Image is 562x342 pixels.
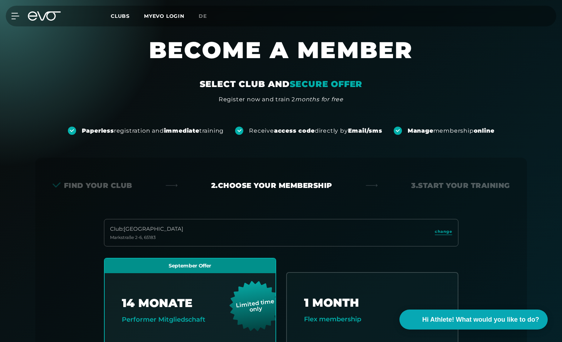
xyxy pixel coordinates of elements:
div: Receive directly by [249,127,382,135]
div: Find your club [53,180,132,190]
strong: Paperless [82,127,114,134]
div: Club : [GEOGRAPHIC_DATA] [110,225,183,233]
div: registration and training [82,127,224,135]
a: de [199,12,215,20]
div: SELECT CLUB AND [200,78,363,90]
strong: Email/sms [348,127,382,134]
span: Clubs [111,13,130,19]
h1: BECOME A MEMBER [67,36,496,78]
button: Hi Athlete! What would you like to do? [399,310,548,330]
div: Register now and train 2 [219,95,343,104]
a: MYEVO LOGIN [144,13,184,19]
div: membership [408,127,494,135]
strong: access code [274,127,315,134]
span: change [435,229,452,235]
div: Markstraße 2-6 , 65183 [110,235,183,240]
div: 3. Start your Training [411,180,510,190]
a: change [435,229,452,237]
em: months for free [295,96,343,103]
div: 2. Choose your membership [211,180,332,190]
a: Clubs [111,12,144,19]
span: de [199,13,207,19]
strong: online [474,127,494,134]
strong: Manage [408,127,433,134]
span: Hi Athlete! What would you like to do? [422,315,539,325]
strong: immediate [164,127,199,134]
em: SECURE OFFER [290,79,363,89]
